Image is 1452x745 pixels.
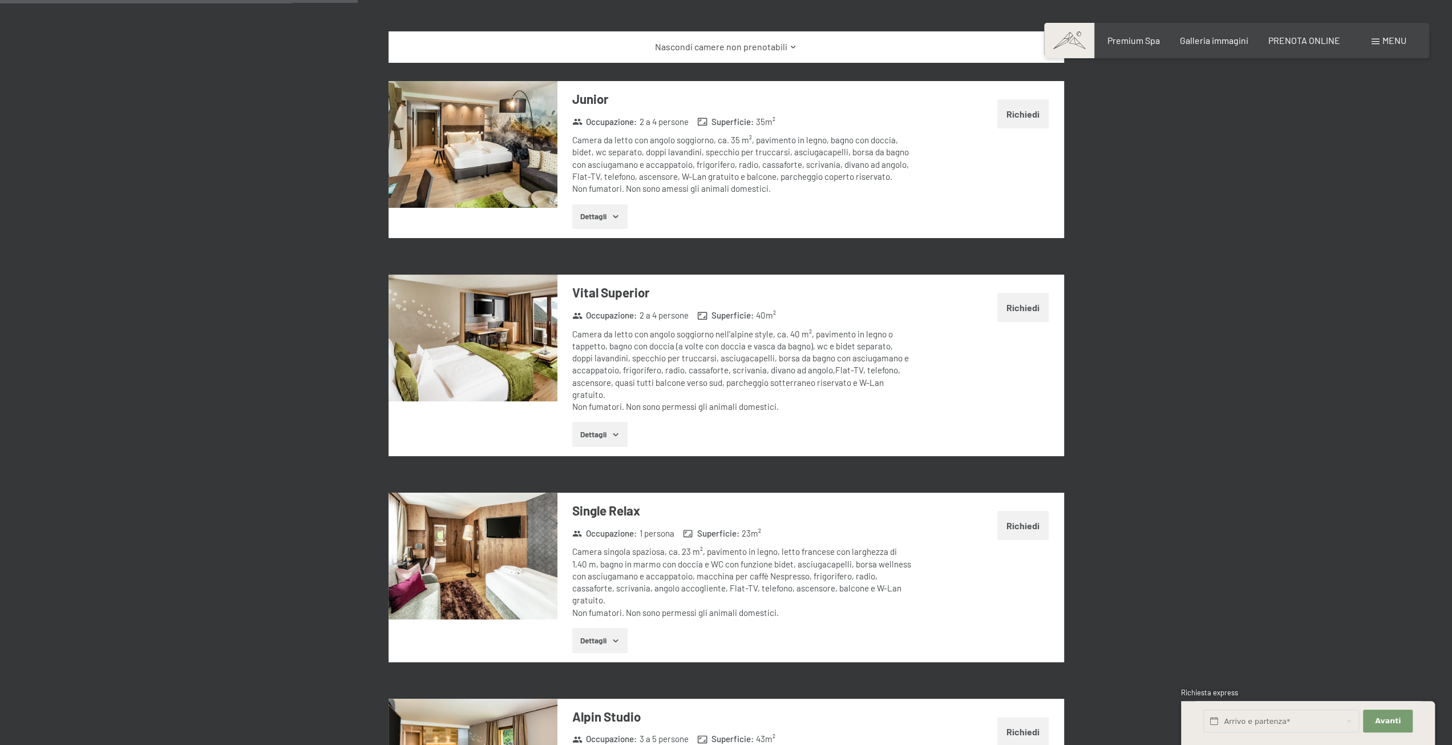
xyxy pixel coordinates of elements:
strong: Occupazione : [572,733,637,745]
span: Avanti [1375,716,1401,726]
a: Premium Spa [1107,35,1159,46]
span: 43 m² [756,733,775,745]
div: Camera da letto con angolo soggiorno, ca. 35 m², pavimento in legno, bagno con doccia, bidet, wc ... [572,134,912,195]
h3: Alpin Studio [572,708,912,726]
img: mss_renderimg.php [389,81,557,208]
img: mss_renderimg.php [389,493,557,619]
strong: Occupazione : [572,116,637,128]
strong: Occupazione : [572,527,637,539]
img: mss_renderimg.php [389,275,557,401]
span: Menu [1382,35,1406,46]
strong: Superficie : [697,116,754,128]
h3: Junior [572,90,912,108]
strong: Occupazione : [572,309,637,321]
span: 35 m² [756,116,775,128]
a: PRENOTA ONLINE [1268,35,1340,46]
strong: Superficie : [697,309,754,321]
a: Galleria immagini [1180,35,1248,46]
strong: Superficie : [683,527,739,539]
button: Dettagli [572,628,628,653]
span: 3 a 5 persone [640,733,689,745]
h3: Vital Superior [572,284,912,301]
span: 2 a 4 persone [640,116,689,128]
button: Richiedi [997,99,1049,128]
button: Dettagli [572,204,628,229]
span: 40 m² [756,309,776,321]
span: 1 persona [640,527,674,539]
div: Camera singola spaziosa, ca. 23 m², pavimento in legno, letto francese con larghezza di 1,40 m, b... [572,546,912,619]
button: Richiedi [997,293,1049,322]
a: Nascondi camere non prenotabili [408,41,1044,53]
button: Avanti [1363,710,1412,733]
button: Richiedi [997,511,1049,540]
strong: Superficie : [697,733,754,745]
span: 23 m² [742,527,761,539]
span: Richiesta express [1181,688,1238,697]
h3: Single Relax [572,502,912,520]
button: Dettagli [572,422,628,447]
div: Camera da letto con angolo soggiorno nell’alpine style, ca. 40 m², pavimento in legno o tappetto,... [572,328,912,413]
span: 2 a 4 persone [640,309,689,321]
